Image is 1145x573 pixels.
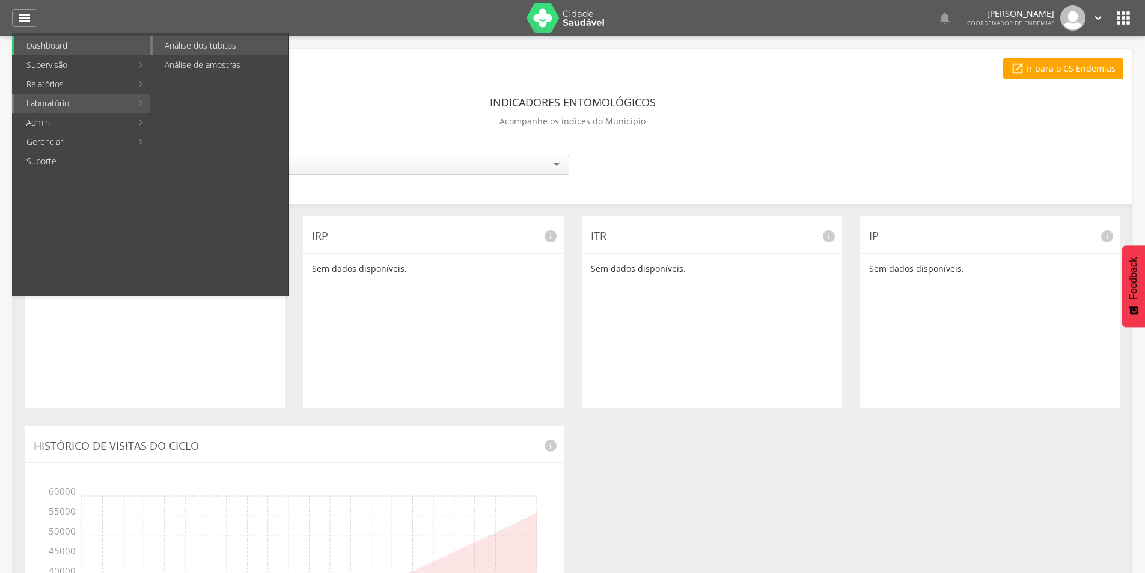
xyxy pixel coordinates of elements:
[1092,5,1105,31] a: 
[14,36,150,55] a: Dashboard
[1114,8,1133,28] i: 
[591,228,833,244] p: ITR
[869,263,1111,275] p: Sem dados disponíveis.
[1011,62,1024,75] i: 
[34,438,555,454] p: Histórico de Visitas do Ciclo
[967,19,1054,27] span: Coordenador de Endemias
[58,496,76,516] span: 55000
[591,263,833,275] p: Sem dados disponíveis.
[1003,58,1123,79] a: Ir para o CS Endemias
[490,91,656,113] header: Indicadores Entomológicos
[938,11,952,25] i: 
[153,55,288,75] a: Análise de amostras
[14,55,132,75] a: Supervisão
[58,478,76,496] span: 60000
[312,263,554,275] p: Sem dados disponíveis.
[153,36,288,55] a: Análise dos tubitos
[1100,229,1114,244] i: info
[1092,11,1105,25] i: 
[1122,245,1145,327] button: Feedback - Mostrar pesquisa
[14,94,132,113] a: Laboratório
[822,229,836,244] i: info
[967,10,1054,18] p: [PERSON_NAME]
[14,132,132,152] a: Gerenciar
[1128,257,1139,299] span: Feedback
[938,5,952,31] a: 
[58,516,76,536] span: 50000
[14,113,132,132] a: Admin
[543,229,558,244] i: info
[499,113,646,130] p: Acompanhe os índices do Município
[14,75,132,94] a: Relatórios
[869,228,1111,244] p: IP
[543,438,558,453] i: info
[14,152,150,171] a: Suporte
[58,536,76,556] span: 45000
[312,228,554,244] p: IRP
[17,11,32,25] i: 
[12,9,37,27] a: 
